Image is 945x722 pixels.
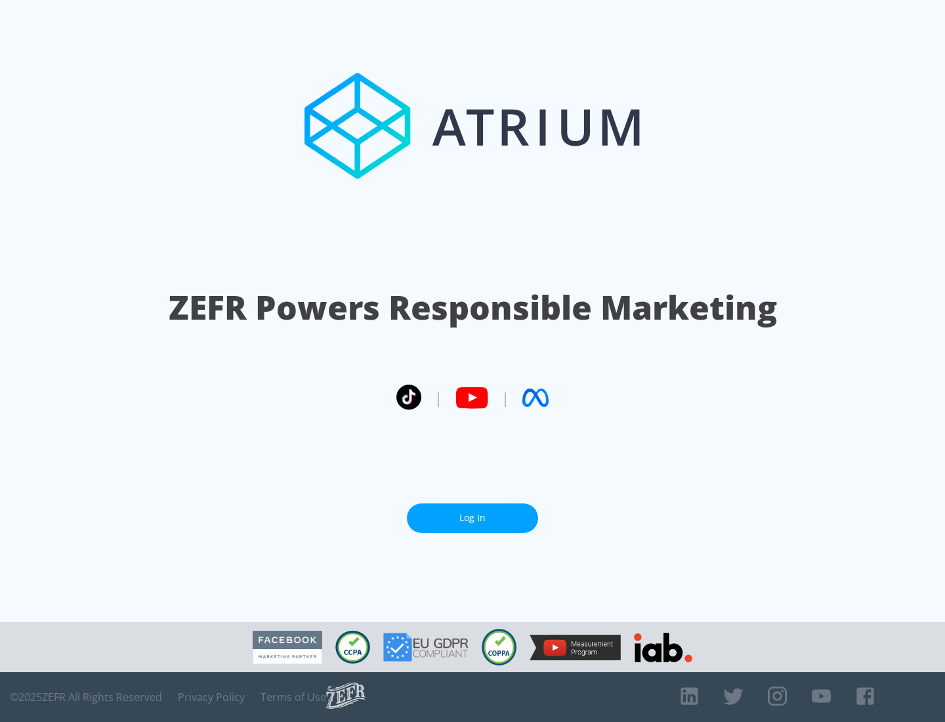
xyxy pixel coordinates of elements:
a: Log In [407,503,538,533]
img: Facebook Marketing Partner [253,631,322,664]
span: | [501,388,509,408]
img: GDPR Compliant [383,633,469,662]
a: Terms of Use [261,690,326,704]
span: | [434,388,442,408]
img: YouTube Measurement Program [530,635,621,660]
h1: ZEFR Powers Responsible Marketing [169,285,777,330]
span: © 2025 ZEFR All Rights Reserved [10,690,162,704]
img: IAB [634,633,692,662]
img: CCPA Compliant [335,631,370,664]
img: COPPA Compliant [482,629,516,666]
a: Privacy Policy [178,690,245,704]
